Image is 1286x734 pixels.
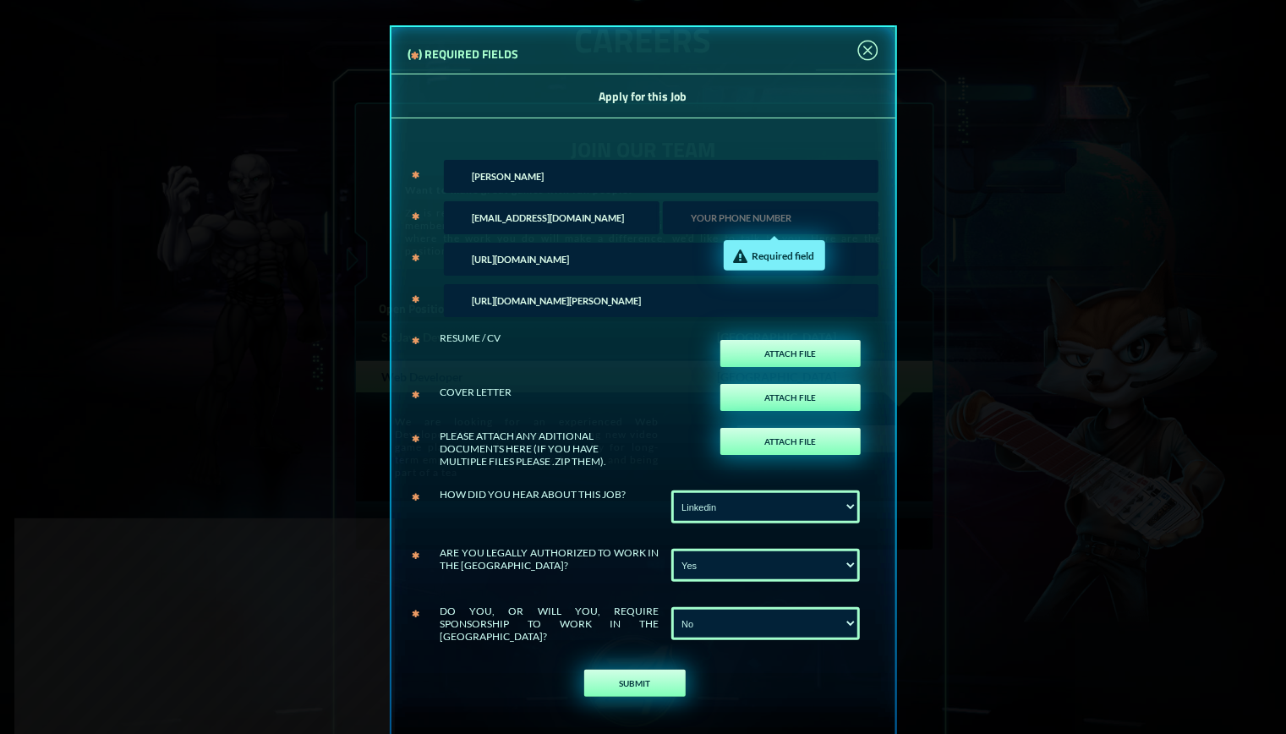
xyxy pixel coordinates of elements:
[440,605,659,643] p: DO YOU, OR WILL YOU, REQUIRE SPONSORSHIP TO WORK IN THE [GEOGRAPHIC_DATA]?
[440,386,703,398] p: COVER LETTER
[584,670,686,697] button: SUBMIT
[444,201,659,234] input: YOUR EMAIL
[440,488,659,501] p: HOW DID YOU HEAR ABOUT THIS JOB?
[752,249,815,262] p: Required field
[857,40,878,61] img: fox
[444,243,878,276] input: YOUR PORTFOLIO / WEB SITE / SAMPLES OF YOUR WORK
[440,546,659,572] p: ARE YOU LEGALLY AUTHORIZED TO WORK IN THE [GEOGRAPHIC_DATA]?
[720,384,861,411] label: ATTACH FILE
[720,340,861,367] label: ATTACH FILE
[444,284,878,317] input: YOUR LINKEDIN PROFILE
[663,201,878,234] input: YOUR PHONE NUMBER
[444,160,878,193] input: WHAT´S YOUR NAME
[425,87,862,105] h3: Apply for this Job
[440,331,703,344] p: RESUME / CV
[720,428,861,455] label: ATTACH FILE
[408,45,519,63] label: ( ) REQUIRED FIELDS
[440,430,703,468] p: PLEASE ATTACH ANY ADITIONAL DOCUMENTS HERE (IF YOU HAVE MULTIPLE FILES PLEASE .ZIP THEM).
